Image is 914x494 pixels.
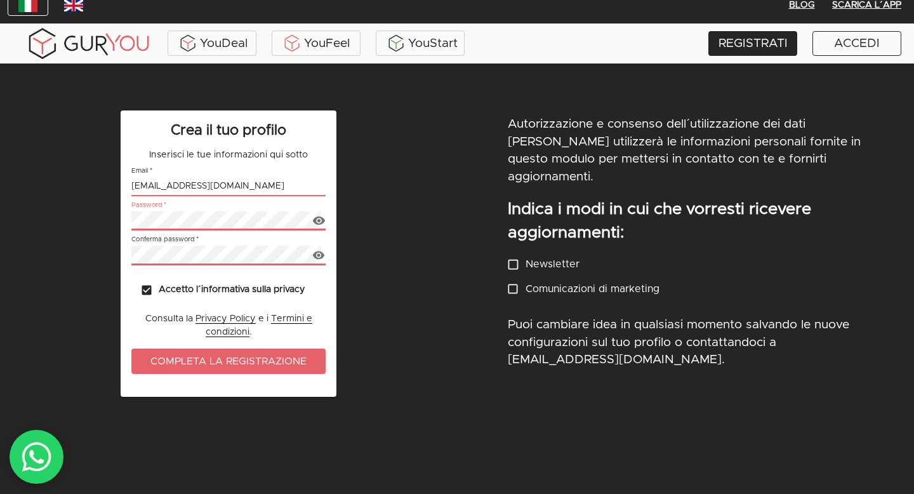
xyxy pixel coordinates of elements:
[171,34,253,53] div: YouDeal
[25,26,152,61] img: gyLogo01.5aaa2cff.png
[526,257,580,272] p: Newsletter
[206,314,312,337] a: Termini e condizioni
[526,281,659,297] p: Comunicazioni di marketing
[131,312,326,338] p: Consulta la e i .
[168,30,256,56] a: YouDeal
[282,34,301,53] img: KDuXBJLpDstiOJIlCPq11sr8c6VfEN1ke5YIAoPlCPqmrDPlQeIQgHlNqkP7FCiAKJQRHlC7RCaiHTHAlEEQLmFuo+mIt2xQB...
[21,441,53,473] img: whatsAppIcon.04b8739f.svg
[131,121,326,141] p: Crea il tuo profilo
[379,34,461,53] div: YouStart
[131,349,326,374] button: Completa la registrazione
[708,31,797,56] a: REGISTRATI
[508,316,863,368] p: Puoi cambiare idea in qualsiasi momento salvando le nuove configurazioni sul tuo profilo o contat...
[387,34,406,53] img: BxzlDwAAAAABJRU5ErkJggg==
[685,347,914,494] iframe: Chat Widget
[178,34,197,53] img: ALVAdSatItgsAAAAAElFTkSuQmCC
[508,198,863,244] p: Indica i modi in cui che vorresti ricevere aggiornamenti:
[131,237,199,243] label: Conferma password
[272,30,361,56] a: YouFeel
[131,149,326,162] p: Inserisci le tue informazioni qui sotto
[159,283,305,297] p: Accetto l´informativa sulla privacy
[508,133,863,185] p: [PERSON_NAME] utilizzerà le informazioni personali fornite in questo modulo per mettersi in conta...
[508,116,805,133] p: Autorizzazione e consenso dell´utilizzazione dei dati
[131,168,152,174] label: Email
[275,34,357,53] div: YouFeel
[131,203,167,209] label: Password
[812,31,901,56] a: ACCEDI
[685,347,914,494] div: Widget chat
[144,352,313,370] span: Completa la registrazione
[376,30,465,56] a: YouStart
[195,314,256,324] a: Privacy Policy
